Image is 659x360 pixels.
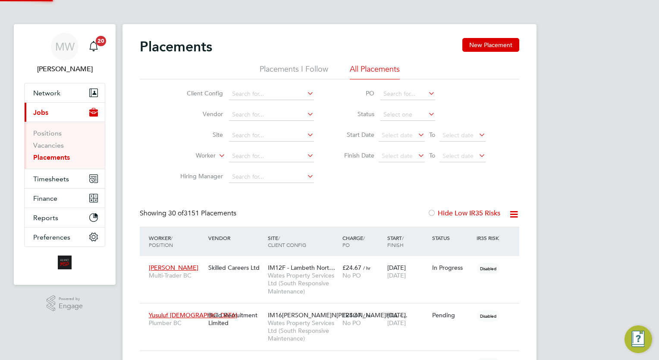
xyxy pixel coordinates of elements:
[55,41,75,52] span: MW
[477,310,500,322] span: Disabled
[85,33,102,60] a: 20
[33,108,48,117] span: Jobs
[206,307,266,331] div: Build Recruitment Limited
[229,171,314,183] input: Search for...
[59,295,83,303] span: Powered by
[24,256,105,269] a: Go to home page
[462,38,519,52] button: New Placement
[229,150,314,162] input: Search for...
[432,311,473,319] div: Pending
[14,24,116,285] nav: Main navigation
[342,311,361,319] span: £24.67
[166,152,216,160] label: Worker
[380,88,435,100] input: Search for...
[268,272,338,295] span: Wates Property Services Ltd (South Responsive Maintenance)
[336,110,374,118] label: Status
[385,259,430,284] div: [DATE]
[268,319,338,343] span: Wates Property Services Ltd (South Responsive Maintenance)
[340,230,385,253] div: Charge
[336,89,374,97] label: PO
[387,272,406,279] span: [DATE]
[206,259,266,276] div: Skilled Careers Ltd
[168,209,184,218] span: 30 of
[382,152,413,160] span: Select date
[168,209,236,218] span: 3151 Placements
[229,88,314,100] input: Search for...
[380,109,435,121] input: Select one
[59,303,83,310] span: Engage
[442,152,474,160] span: Select date
[342,319,361,327] span: No PO
[427,129,438,140] span: To
[474,230,504,246] div: IR35 Risk
[432,264,473,272] div: In Progress
[430,230,475,246] div: Status
[25,122,105,169] div: Jobs
[25,189,105,208] button: Finance
[149,234,173,248] span: / Position
[385,230,430,253] div: Start
[268,234,306,248] span: / Client Config
[427,150,438,161] span: To
[33,153,70,161] a: Placements
[25,103,105,122] button: Jobs
[336,131,374,139] label: Start Date
[47,295,83,312] a: Powered byEngage
[33,129,62,137] a: Positions
[173,172,223,180] label: Hiring Manager
[260,64,328,79] li: Placements I Follow
[147,306,519,314] a: Yusuluf [DEMOGRAPHIC_DATA]Plumber BCBuild Recruitment LimitedIM16[PERSON_NAME]N[PERSON_NAME]HILL ...
[25,83,105,102] button: Network
[140,209,238,218] div: Showing
[149,272,204,279] span: Multi-Trader BC
[33,233,70,241] span: Preferences
[173,110,223,118] label: Vendor
[173,89,223,97] label: Client Config
[58,256,72,269] img: alliancemsp-logo-retina.png
[477,263,500,274] span: Disabled
[147,259,519,266] a: [PERSON_NAME]Multi-Trader BCSkilled Careers LtdIM12F - Lambeth Nort…Wates Property Services Ltd (...
[25,227,105,246] button: Preferences
[33,141,64,149] a: Vacancies
[173,131,223,139] label: Site
[350,64,400,79] li: All Placements
[385,307,430,331] div: [DATE]
[96,36,106,46] span: 20
[363,265,370,271] span: / hr
[206,230,266,246] div: Vendor
[342,272,361,279] span: No PO
[149,264,198,272] span: [PERSON_NAME]
[229,109,314,121] input: Search for...
[342,264,361,272] span: £24.67
[427,209,500,218] label: Hide Low IR35 Risks
[25,169,105,188] button: Timesheets
[33,214,58,222] span: Reports
[33,89,60,97] span: Network
[387,319,406,327] span: [DATE]
[268,264,335,272] span: IM12F - Lambeth Nort…
[149,311,237,319] span: Yusuluf [DEMOGRAPHIC_DATA]
[363,312,370,319] span: / hr
[33,194,57,202] span: Finance
[268,311,408,319] span: IM16[PERSON_NAME]N[PERSON_NAME]HILL -…
[229,129,314,142] input: Search for...
[24,64,105,74] span: Megan Westlotorn
[25,208,105,227] button: Reports
[387,234,404,248] span: / Finish
[442,131,474,139] span: Select date
[149,319,204,327] span: Plumber BC
[624,325,652,353] button: Engage Resource Center
[140,38,212,55] h2: Placements
[266,230,340,253] div: Site
[342,234,365,248] span: / PO
[336,152,374,159] label: Finish Date
[33,175,69,183] span: Timesheets
[382,131,413,139] span: Select date
[147,230,206,253] div: Worker
[24,33,105,74] a: MW[PERSON_NAME]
